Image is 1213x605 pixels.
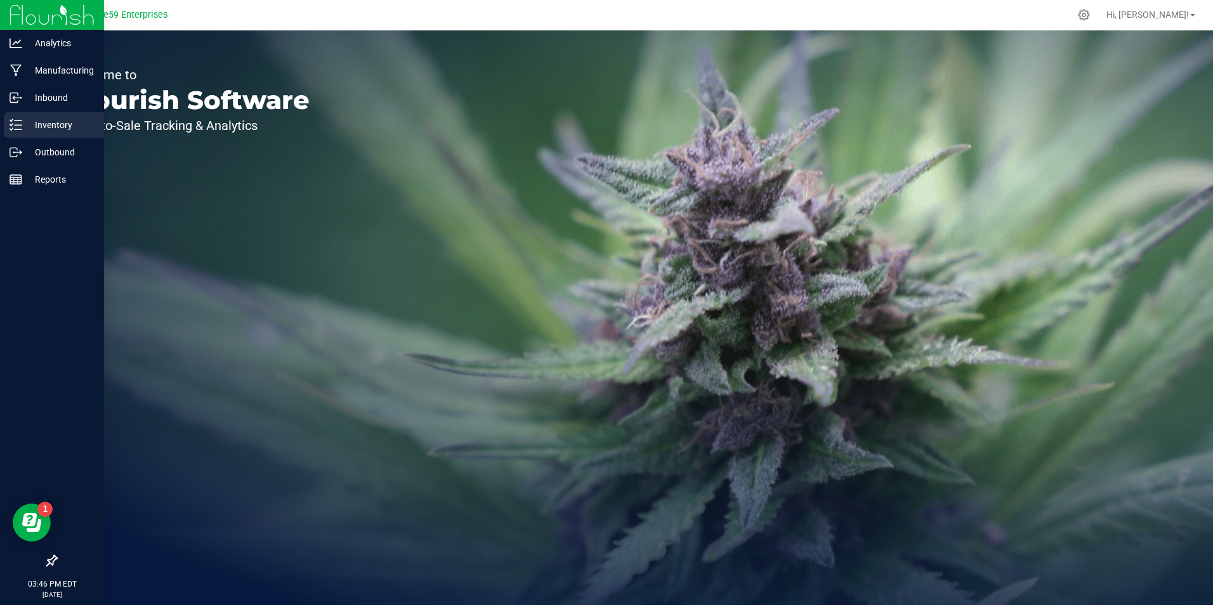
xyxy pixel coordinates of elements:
[37,502,53,517] iframe: Resource center unread badge
[10,173,22,186] inline-svg: Reports
[22,36,98,51] p: Analytics
[22,117,98,133] p: Inventory
[69,68,310,81] p: Welcome to
[1076,9,1092,21] div: Manage settings
[6,578,98,590] p: 03:46 PM EDT
[22,172,98,187] p: Reports
[69,88,310,113] p: Flourish Software
[10,37,22,49] inline-svg: Analytics
[69,119,310,132] p: Seed-to-Sale Tracking & Analytics
[10,119,22,131] inline-svg: Inventory
[6,590,98,599] p: [DATE]
[22,63,98,78] p: Manufacturing
[22,145,98,160] p: Outbound
[13,504,51,542] iframe: Resource center
[10,64,22,77] inline-svg: Manufacturing
[1106,10,1189,20] span: Hi, [PERSON_NAME]!
[10,91,22,104] inline-svg: Inbound
[22,90,98,105] p: Inbound
[92,10,167,20] span: One59 Enterprises
[10,146,22,159] inline-svg: Outbound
